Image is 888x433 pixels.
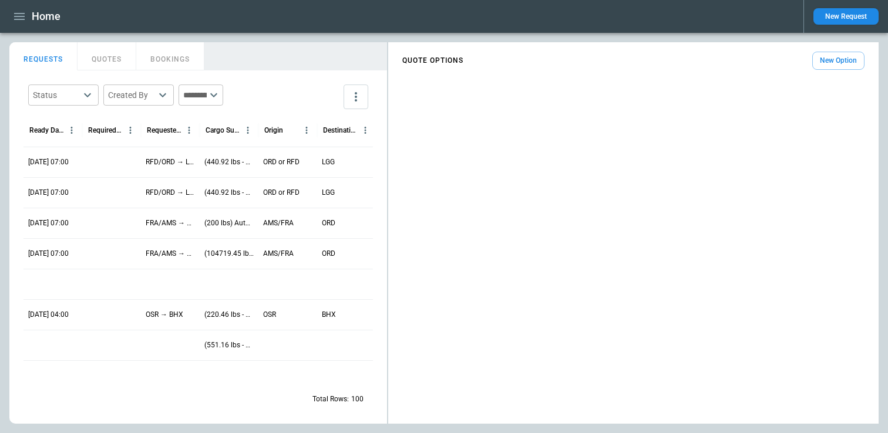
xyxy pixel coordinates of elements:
div: Created By [108,89,155,101]
p: FRA/AMS → ORD [146,249,195,259]
p: BHX [322,310,336,320]
button: Ready Date & Time (UTC-05:00) column menu [64,123,79,138]
p: RFD/ORD → LGG [146,157,195,167]
p: RFD/ORD → LGG [146,188,195,198]
p: ORD or RFD [263,157,300,167]
p: 08/14/25 04:00 [28,310,69,320]
div: Ready Date & Time (UTC-05:00) [29,126,64,134]
button: Cargo Summary column menu [240,123,255,138]
p: (440.92 lbs - 0.25 m³) Automotive [204,157,254,167]
p: ORD [322,218,335,228]
button: Required Date & Time (UTC-05:00) column menu [123,123,138,138]
button: QUOTES [78,42,136,70]
p: (220.46 lbs - 1.2 m³) Other [204,310,254,320]
div: Destination [323,126,358,134]
button: New Option [812,52,865,70]
button: New Request [813,8,879,25]
button: REQUESTS [9,42,78,70]
button: Requested Route column menu [181,123,197,138]
p: ORD or RFD [263,188,300,198]
button: Destination column menu [358,123,373,138]
p: (104719.45 lbs) Automotive [204,249,254,259]
p: LGG [322,157,335,167]
p: Total Rows: [312,394,349,404]
p: (440.92 lbs - 0.25 m³) Automotive [204,188,254,198]
p: 06/10/25 07:00 [28,157,69,167]
div: scrollable content [388,47,879,75]
p: 09/01/25 07:00 [28,249,69,259]
div: Cargo Summary [206,126,240,134]
p: 06/10/25 07:00 [28,188,69,198]
button: more [344,84,368,109]
p: AMS/FRA [263,249,294,259]
div: Required Date & Time (UTC-05:00) [88,126,123,134]
div: Origin [264,126,283,134]
p: OSR → BHX [146,310,183,320]
h1: Home [32,9,60,23]
p: ORD [322,249,335,259]
p: 100 [351,394,364,404]
p: OSR [263,310,276,320]
div: Requested Route [147,126,181,134]
h4: QUOTE OPTIONS [402,58,463,63]
p: (551.16 lbs - 1.82 m³) Automotive [204,340,254,350]
p: 09/01/25 07:00 [28,218,69,228]
button: BOOKINGS [136,42,204,70]
p: (200 lbs) Automotive [204,218,254,228]
p: FRA/AMS → ORD [146,218,195,228]
div: Status [33,89,80,101]
p: AMS/FRA [263,218,294,228]
p: LGG [322,188,335,198]
button: Origin column menu [299,123,314,138]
